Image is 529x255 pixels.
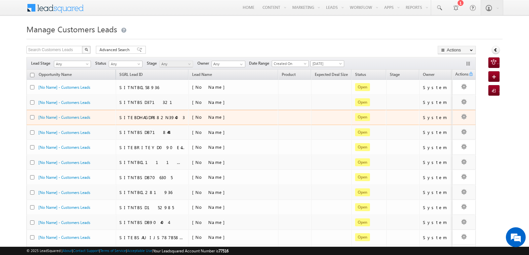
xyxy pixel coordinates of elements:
div: SITNTBSDB718444 [119,129,185,135]
span: [No Name] [192,204,228,210]
a: [No Name] - Customers Leads [38,220,90,225]
div: SITNTBCL58936 [119,84,185,90]
div: System [423,144,449,150]
span: Stage [147,60,159,66]
a: Any [159,61,193,67]
button: Actions [438,46,476,54]
span: [No Name] [192,144,228,150]
span: [No Name] [192,84,228,90]
span: [No Name] [192,174,228,180]
span: Advanced Search [100,47,132,53]
span: Lead Stage [31,60,53,66]
span: [No Name] [192,234,228,240]
div: System [423,99,449,105]
a: [DATE] [310,60,344,67]
div: System [423,189,449,195]
div: System [423,175,449,180]
span: SGRL Lead ID [119,72,143,77]
div: SITNTBSD371321 [119,99,185,105]
div: SITNTBSDB706305 [119,175,185,180]
input: Type to Search [212,61,245,67]
span: Any [160,61,191,67]
span: [No Name] [192,159,228,165]
a: [No Name] - Customers Leads [38,175,90,180]
span: Date Range [249,60,272,66]
div: SITNTBSDB90404 [119,219,185,225]
span: [No Name] [192,219,228,225]
a: Acceptable Use [127,248,152,253]
span: Open [355,218,370,226]
span: Open [355,188,370,196]
span: Manage Customers Leads [26,24,117,34]
div: SITNTBCL281936 [119,189,185,195]
span: Any [54,61,89,67]
span: Open [355,83,370,91]
span: Owner [423,72,434,77]
a: Created On [272,60,309,67]
div: SITEBRITEYD090E43791 [119,144,185,150]
span: Actions [453,71,468,79]
div: System [423,205,449,210]
a: [No Name] - Customers Leads [38,145,90,150]
div: SITEBDHAGDP882N39403 [119,114,185,120]
span: Product [282,72,296,77]
span: [No Name] [192,114,228,120]
a: [No Name] - Customers Leads [38,115,90,120]
div: System [423,129,449,135]
div: System [423,159,449,165]
a: [No Name] - Customers Leads [38,100,90,105]
span: [No Name] [192,189,228,195]
span: Status [95,60,109,66]
span: [DATE] [311,61,342,67]
img: Search [85,48,88,51]
span: [No Name] [192,129,228,135]
span: Open [355,158,370,166]
span: © 2025 LeadSquared | | | | | [26,248,228,254]
span: Any [109,61,141,67]
div: System [423,219,449,225]
a: Contact Support [73,248,99,253]
a: [No Name] - Customers Leads [38,130,90,135]
a: About [62,248,72,253]
span: Open [355,113,370,121]
span: Opportunity Name [39,72,72,77]
a: [No Name] - Customers Leads [38,160,90,165]
a: Any [109,61,142,67]
span: Owner [197,60,212,66]
a: [No Name] - Customers Leads [38,85,90,90]
div: System [423,235,449,240]
a: [No Name] - Customers Leads [38,235,90,240]
a: Show All Items [236,61,245,68]
a: [No Name] - Customers Leads [38,190,90,195]
span: Open [355,128,370,136]
a: Stage [387,71,403,80]
a: Terms of Service [100,248,126,253]
a: Expected Deal Size [311,71,351,80]
div: System [423,84,449,90]
a: Status [352,71,369,80]
div: System [423,114,449,120]
input: Check all records [30,73,34,77]
div: SITNTBSD152985 [119,205,185,210]
div: SITEBSAUIJS787B58818 [119,235,185,240]
a: Any [54,61,91,67]
a: [No Name] - Customers Leads [38,205,90,210]
div: SITNTBCL111129 [119,159,185,165]
span: Lead Name [189,71,215,80]
span: [No Name] [192,99,228,105]
span: Open [355,203,370,211]
span: Open [355,233,370,241]
span: 77516 [219,248,228,253]
span: Stage [390,72,400,77]
span: Open [355,98,370,106]
a: Opportunity Name [35,71,75,80]
span: Open [355,173,370,181]
span: Open [355,143,370,151]
span: Created On [272,61,306,67]
a: SGRL Lead ID [116,71,146,80]
span: Your Leadsquared Account Number is [153,248,228,253]
span: Expected Deal Size [315,72,348,77]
